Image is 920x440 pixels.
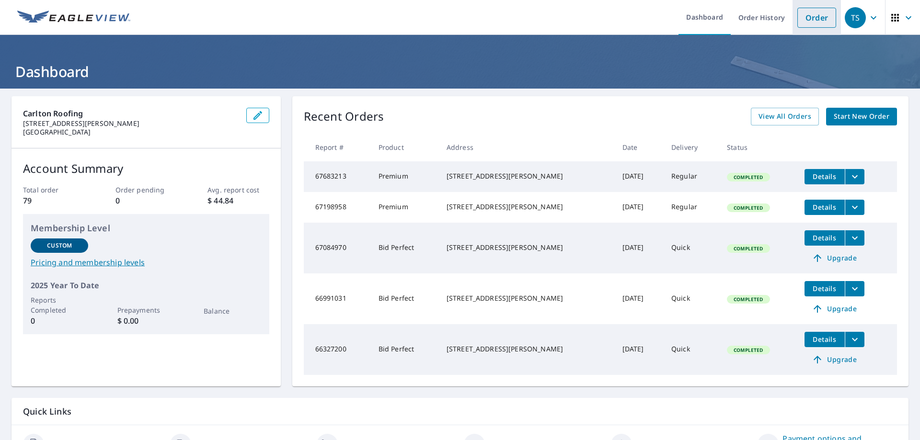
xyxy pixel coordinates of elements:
[805,169,845,184] button: detailsBtn-67683213
[826,108,897,125] a: Start New Order
[304,161,371,192] td: 67683213
[805,230,845,246] button: detailsBtn-67084970
[805,301,864,316] a: Upgrade
[615,223,664,273] td: [DATE]
[845,332,864,347] button: filesDropdownBtn-66327200
[805,352,864,367] a: Upgrade
[664,133,719,161] th: Delivery
[615,192,664,223] td: [DATE]
[664,161,719,192] td: Regular
[304,324,371,375] td: 66327200
[304,133,371,161] th: Report #
[810,252,859,264] span: Upgrade
[304,192,371,223] td: 67198958
[304,273,371,324] td: 66991031
[371,273,439,324] td: Bid Perfect
[845,230,864,246] button: filesDropdownBtn-67084970
[810,284,839,293] span: Details
[31,295,88,315] p: Reports Completed
[31,257,262,268] a: Pricing and membership levels
[719,133,797,161] th: Status
[23,128,239,136] p: [GEOGRAPHIC_DATA]
[728,204,769,211] span: Completed
[447,293,607,303] div: [STREET_ADDRESS][PERSON_NAME]
[31,280,262,291] p: 2025 Year To Date
[304,108,384,125] p: Recent Orders
[805,281,845,296] button: detailsBtn-66991031
[47,241,72,250] p: Custom
[845,7,866,28] div: TS
[834,111,889,123] span: Start New Order
[304,223,371,273] td: 67084970
[11,62,908,81] h1: Dashboard
[615,324,664,375] td: [DATE]
[117,315,175,327] p: $ 0.00
[797,8,836,28] a: Order
[23,108,239,119] p: Carlton Roofing
[23,185,84,195] p: Total order
[810,203,839,212] span: Details
[615,133,664,161] th: Date
[371,324,439,375] td: Bid Perfect
[23,119,239,128] p: [STREET_ADDRESS][PERSON_NAME]
[447,344,607,354] div: [STREET_ADDRESS][PERSON_NAME]
[615,273,664,324] td: [DATE]
[207,185,269,195] p: Avg. report cost
[805,200,845,215] button: detailsBtn-67198958
[805,250,864,266] a: Upgrade
[810,233,839,242] span: Details
[810,172,839,181] span: Details
[845,200,864,215] button: filesDropdownBtn-67198958
[805,332,845,347] button: detailsBtn-66327200
[751,108,819,125] a: View All Orders
[31,222,262,235] p: Membership Level
[759,111,811,123] span: View All Orders
[664,192,719,223] td: Regular
[664,273,719,324] td: Quick
[810,303,859,315] span: Upgrade
[447,243,607,252] div: [STREET_ADDRESS][PERSON_NAME]
[23,406,897,417] p: Quick Links
[728,245,769,252] span: Completed
[810,354,859,365] span: Upgrade
[115,195,177,206] p: 0
[371,223,439,273] td: Bid Perfect
[23,195,84,206] p: 79
[447,171,607,181] div: [STREET_ADDRESS][PERSON_NAME]
[31,315,88,327] p: 0
[207,195,269,206] p: $ 44.84
[845,281,864,296] button: filesDropdownBtn-66991031
[115,185,177,195] p: Order pending
[615,161,664,192] td: [DATE]
[728,347,769,353] span: Completed
[204,306,261,316] p: Balance
[728,296,769,303] span: Completed
[439,133,615,161] th: Address
[117,305,175,315] p: Prepayments
[447,202,607,212] div: [STREET_ADDRESS][PERSON_NAME]
[371,133,439,161] th: Product
[371,192,439,223] td: Premium
[664,324,719,375] td: Quick
[845,169,864,184] button: filesDropdownBtn-67683213
[664,223,719,273] td: Quick
[23,160,269,177] p: Account Summary
[371,161,439,192] td: Premium
[17,11,130,25] img: EV Logo
[810,335,839,344] span: Details
[728,174,769,181] span: Completed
